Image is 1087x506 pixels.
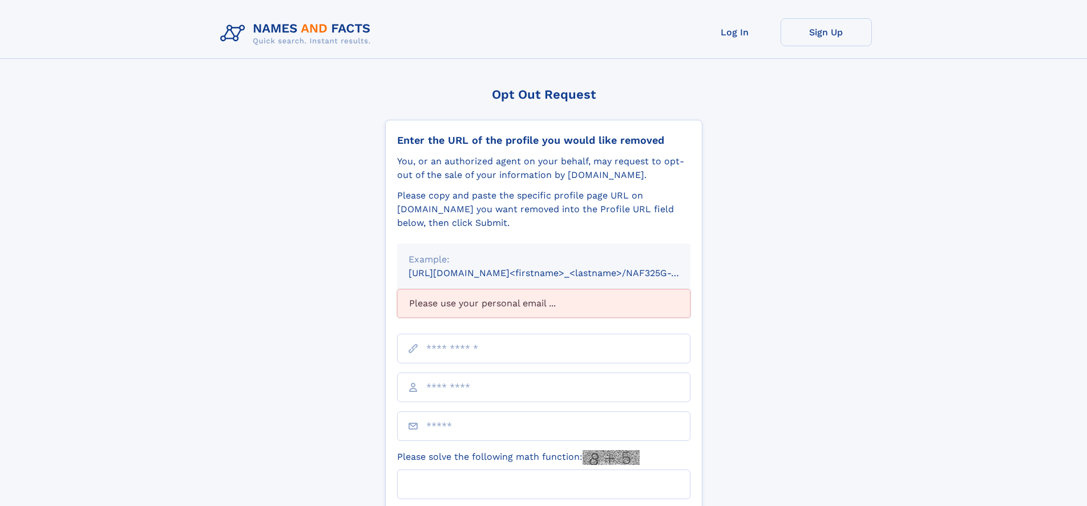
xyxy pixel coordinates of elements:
a: Log In [689,18,781,46]
div: Please copy and paste the specific profile page URL on [DOMAIN_NAME] you want removed into the Pr... [397,189,690,230]
div: Example: [409,253,679,266]
div: Please use your personal email ... [397,289,690,318]
div: You, or an authorized agent on your behalf, may request to opt-out of the sale of your informatio... [397,155,690,182]
img: Logo Names and Facts [216,18,380,49]
div: Opt Out Request [385,87,702,102]
a: Sign Up [781,18,872,46]
label: Please solve the following math function: [397,450,640,465]
div: Enter the URL of the profile you would like removed [397,134,690,147]
small: [URL][DOMAIN_NAME]<firstname>_<lastname>/NAF325G-xxxxxxxx [409,268,712,278]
